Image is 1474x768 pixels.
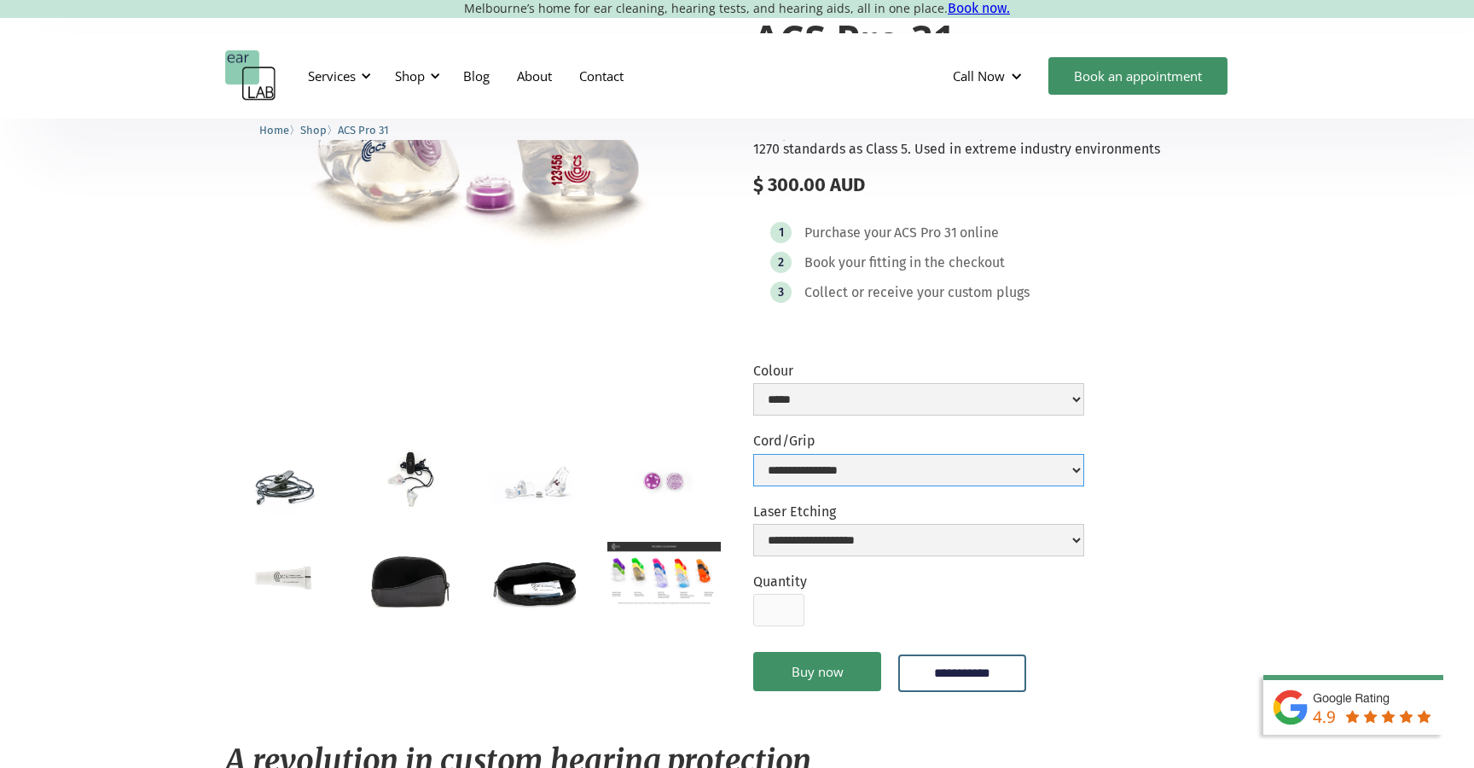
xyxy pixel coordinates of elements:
[753,652,881,691] a: Buy now
[778,256,784,269] div: 2
[259,121,289,137] a: Home
[778,286,784,299] div: 3
[804,254,1005,271] div: Book your fitting in the checkout
[1048,57,1227,95] a: Book an appointment
[225,50,276,102] a: home
[480,542,594,620] a: open lightbox
[753,433,1084,449] label: Cord/Grip
[960,224,999,241] div: online
[300,121,338,139] li: 〉
[338,124,389,137] span: ACS Pro 31
[566,51,637,101] a: Contact
[503,51,566,101] a: About
[395,67,425,84] div: Shop
[259,121,300,139] li: 〉
[894,224,957,241] div: ACS Pro 31
[804,224,891,241] div: Purchase your
[259,124,289,137] span: Home
[338,121,389,137] a: ACS Pro 31
[753,363,1084,379] label: Colour
[300,121,327,137] a: Shop
[450,51,503,101] a: Blog
[225,542,339,618] a: open lightbox
[480,444,594,527] a: open lightbox
[352,542,466,619] a: open lightbox
[298,50,376,102] div: Services
[607,444,721,520] a: open lightbox
[352,444,466,519] a: open lightbox
[939,50,1040,102] div: Call Now
[225,444,339,528] a: open lightbox
[308,67,356,84] div: Services
[385,50,445,102] div: Shop
[300,124,327,137] span: Shop
[779,226,784,239] div: 1
[753,573,807,590] label: Quantity
[753,174,1249,196] div: $ 300.00 AUD
[753,503,1084,520] label: Laser Etching
[804,284,1030,301] div: Collect or receive your custom plugs
[953,67,1005,84] div: Call Now
[607,542,721,606] a: open lightbox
